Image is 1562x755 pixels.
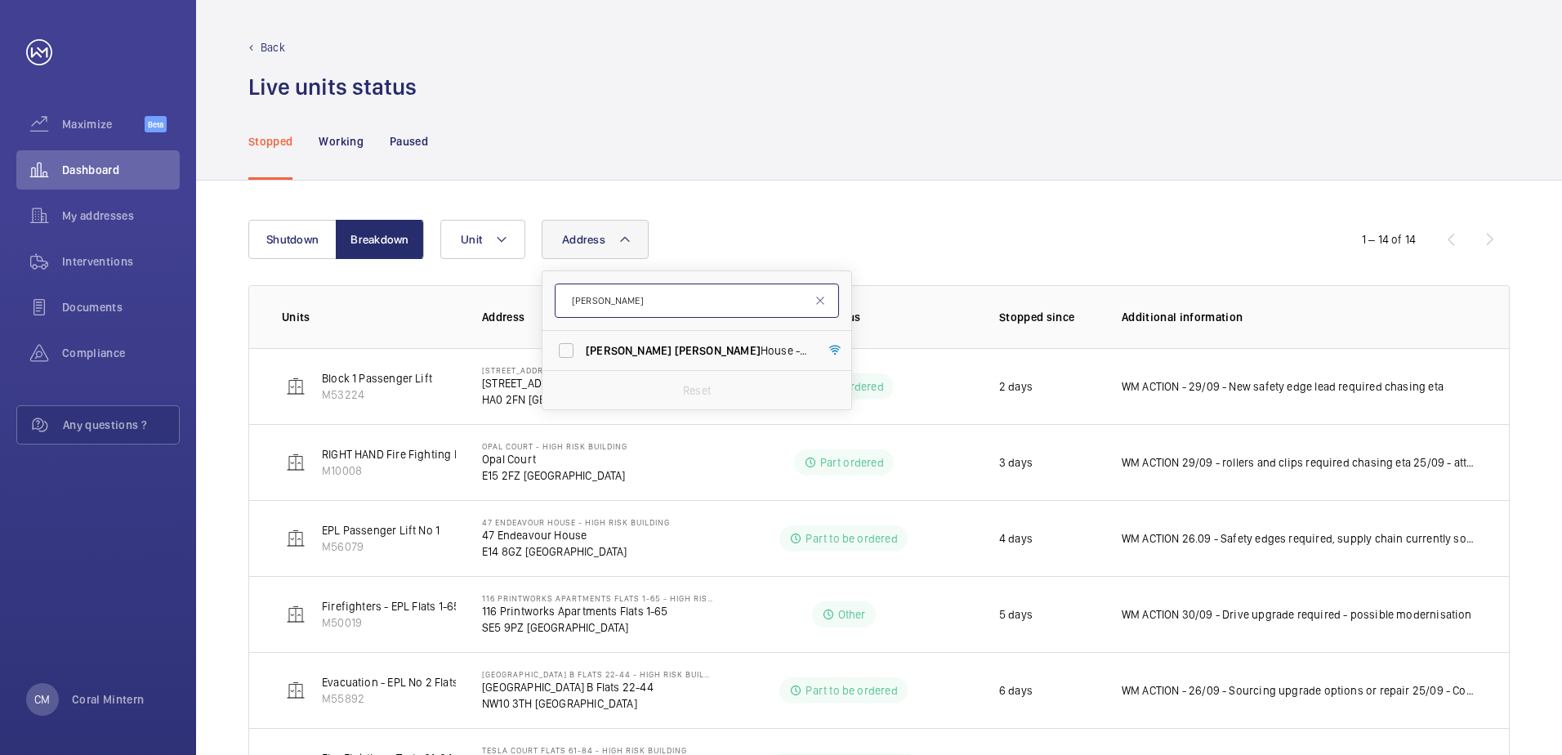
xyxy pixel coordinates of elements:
[482,365,714,375] p: [STREET_ADDRESS][PERSON_NAME] - High Risk Building
[390,133,428,150] p: Paused
[555,284,839,318] input: Search by address
[482,603,714,619] p: 116 Printworks Apartments Flats 1-65
[322,462,615,479] p: M10008
[286,681,306,700] img: elevator.svg
[482,467,627,484] p: E15 2FZ [GEOGRAPHIC_DATA]
[482,309,714,325] p: Address
[145,116,167,132] span: Beta
[62,208,180,224] span: My addresses
[62,253,180,270] span: Interventions
[482,669,714,679] p: [GEOGRAPHIC_DATA] B Flats 22-44 - High Risk Building
[999,682,1033,699] p: 6 days
[482,451,627,467] p: Opal Court
[62,345,180,361] span: Compliance
[261,39,285,56] p: Back
[34,691,50,708] p: CM
[286,453,306,472] img: elevator.svg
[336,220,424,259] button: Breakdown
[586,344,672,357] span: [PERSON_NAME]
[286,377,306,396] img: elevator.svg
[542,220,649,259] button: Address
[586,342,810,359] span: House - [STREET_ADDRESS]
[322,614,484,631] p: M50019
[562,233,605,246] span: Address
[1122,378,1444,395] p: WM ACTION - 29/09 - New safety edge lead required chasing eta
[999,454,1033,471] p: 3 days
[482,391,714,408] p: HA0 2FN [GEOGRAPHIC_DATA]
[683,382,711,399] p: Reset
[1362,231,1416,248] div: 1 – 14 of 14
[1122,530,1476,547] p: WM ACTION 26.09 - Safety edges required, supply chain currently sourcing.
[482,695,714,712] p: NW10 3TH [GEOGRAPHIC_DATA]
[999,378,1033,395] p: 2 days
[322,538,440,555] p: M56079
[322,674,531,690] p: Evacuation - EPL No 2 Flats 22-44 Block B
[482,543,670,560] p: E14 8GZ [GEOGRAPHIC_DATA]
[1122,682,1476,699] p: WM ACTION - 26/09 - Sourcing upgrade options or repair 25/09 - Confirmation by technical [DATE] [...
[482,593,714,603] p: 116 Printworks Apartments Flats 1-65 - High Risk Building
[999,530,1033,547] p: 4 days
[482,745,687,755] p: Tesla Court Flats 61-84 - High Risk Building
[72,691,145,708] p: Coral Mintern
[1122,309,1476,325] p: Additional information
[248,220,337,259] button: Shutdown
[322,522,440,538] p: EPL Passenger Lift No 1
[63,417,179,433] span: Any questions ?
[482,441,627,451] p: Opal Court - High Risk Building
[461,233,482,246] span: Unit
[806,530,897,547] p: Part to be ordered
[675,344,761,357] span: [PERSON_NAME]
[62,116,145,132] span: Maximize
[322,386,432,403] p: M53224
[248,133,292,150] p: Stopped
[282,309,456,325] p: Units
[482,679,714,695] p: [GEOGRAPHIC_DATA] B Flats 22-44
[62,162,180,178] span: Dashboard
[319,133,363,150] p: Working
[286,605,306,624] img: elevator.svg
[322,598,484,614] p: Firefighters - EPL Flats 1-65 No 1
[482,517,670,527] p: 47 Endeavour House - High Risk Building
[482,375,714,391] p: [STREET_ADDRESS][PERSON_NAME]
[248,72,417,102] h1: Live units status
[440,220,525,259] button: Unit
[322,446,615,462] p: RIGHT HAND Fire Fighting Lift 11 Floors Machine Roomless
[482,527,670,543] p: 47 Endeavour House
[482,619,714,636] p: SE5 9PZ [GEOGRAPHIC_DATA]
[322,690,531,707] p: M55892
[1122,454,1476,471] p: WM ACTION 29/09 - rollers and clips required chasing eta 25/09 - attended site new rollers requir...
[999,606,1033,623] p: 5 days
[1122,606,1472,623] p: WM ACTION 30/09 - Drive upgrade required - possible modernisation
[286,529,306,548] img: elevator.svg
[322,370,432,386] p: Block 1 Passenger Lift
[820,454,884,471] p: Part ordered
[999,309,1096,325] p: Stopped since
[838,606,866,623] p: Other
[806,682,897,699] p: Part to be ordered
[62,299,180,315] span: Documents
